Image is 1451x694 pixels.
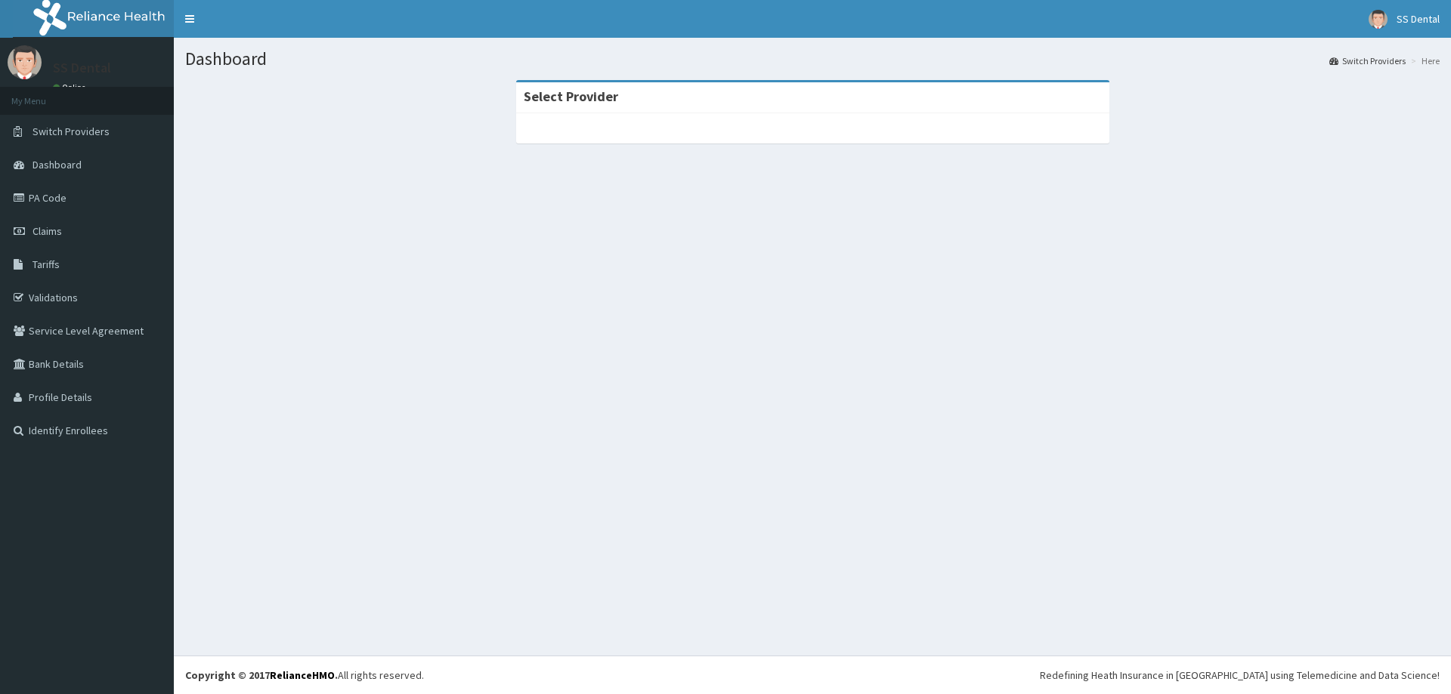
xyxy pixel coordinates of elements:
[8,45,42,79] img: User Image
[1397,12,1440,26] span: SS Dental
[1369,10,1388,29] img: User Image
[174,655,1451,694] footer: All rights reserved.
[32,158,82,171] span: Dashboard
[32,125,110,138] span: Switch Providers
[185,49,1440,69] h1: Dashboard
[32,224,62,238] span: Claims
[524,88,618,105] strong: Select Provider
[53,82,89,93] a: Online
[1407,54,1440,67] li: Here
[1040,668,1440,683] div: Redefining Heath Insurance in [GEOGRAPHIC_DATA] using Telemedicine and Data Science!
[1329,54,1406,67] a: Switch Providers
[32,258,60,271] span: Tariffs
[53,61,111,75] p: SS Dental
[185,668,338,682] strong: Copyright © 2017 .
[270,668,335,682] a: RelianceHMO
